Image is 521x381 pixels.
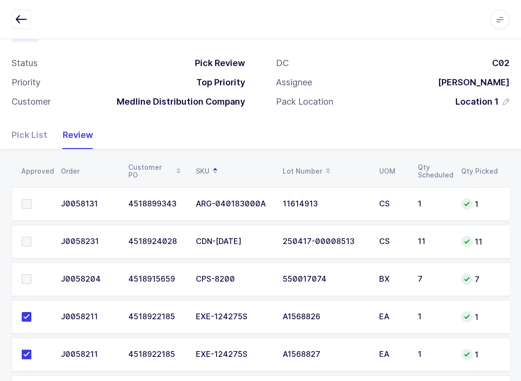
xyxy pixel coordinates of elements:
[461,311,498,323] div: 1
[283,237,368,246] div: 250417-00008513
[61,275,117,284] div: J0058204
[21,167,49,175] div: Approved
[283,350,368,359] div: A1568827
[430,77,509,88] div: [PERSON_NAME]
[379,350,406,359] div: EA
[283,275,368,284] div: 550017074
[379,313,406,321] div: EA
[61,167,117,175] div: Order
[128,237,184,246] div: 4518924028
[276,96,333,108] div: Pack Location
[461,198,498,210] div: 1
[379,200,406,208] div: CS
[283,163,368,179] div: Lot Number
[379,275,406,284] div: BX
[418,313,450,321] div: 1
[418,350,450,359] div: 1
[61,237,117,246] div: J0058231
[128,350,184,359] div: 4518922185
[196,163,271,179] div: SKU
[196,237,271,246] div: CDN-[DATE]
[455,96,499,108] span: Location 1
[418,275,450,284] div: 7
[196,200,271,208] div: ARG-040183000A
[283,313,368,321] div: A1568826
[196,350,271,359] div: EXE-124275S
[61,200,117,208] div: J0058131
[418,200,450,208] div: 1
[461,236,498,247] div: 11
[418,163,450,179] div: Qty Scheduled
[196,275,271,284] div: CPS-8200
[283,200,368,208] div: 11614913
[196,313,271,321] div: EXE-124275S
[276,77,312,88] div: Assignee
[128,200,184,208] div: 4518899343
[455,96,509,108] button: Location 1
[187,57,245,69] div: Pick Review
[12,57,38,69] div: Status
[61,350,117,359] div: J0058211
[379,167,406,175] div: UOM
[12,77,41,88] div: Priority
[379,237,406,246] div: CS
[461,349,498,360] div: 1
[189,77,245,88] div: Top Priority
[418,237,450,246] div: 11
[55,121,93,149] div: Review
[492,58,509,68] span: C02
[461,273,498,285] div: 7
[276,57,289,69] div: DC
[128,275,184,284] div: 4518915659
[61,313,117,321] div: J0058211
[128,163,184,179] div: Customer PO
[128,313,184,321] div: 4518922185
[12,121,55,149] div: Pick List
[109,96,245,108] div: Medline Distribution Company
[12,96,51,108] div: Customer
[461,167,498,175] div: Qty Picked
